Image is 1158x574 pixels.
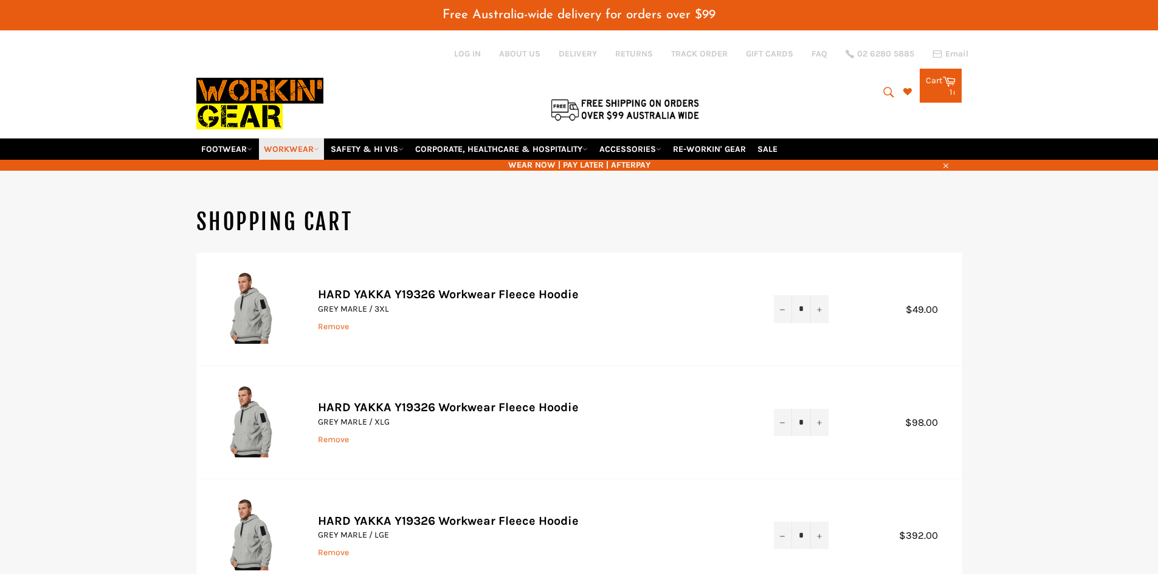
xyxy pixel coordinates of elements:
[454,49,481,59] a: Log in
[318,514,579,528] a: HARD YAKKA Y19326 Workwear Fleece Hoodie
[920,69,962,103] a: Cart 11
[753,138,782,160] a: SALE
[746,48,793,60] a: GIFT CARDS
[846,50,914,58] a: 02 6280 5885
[318,434,349,445] a: Remove
[810,409,829,436] button: Increase item quantity by one
[196,159,962,171] span: WEAR NOW | PAY LATER | AFTERPAY
[559,48,597,60] a: DELIVERY
[326,138,408,160] a: SAFETY & HI VIS
[499,48,540,60] a: ABOUT US
[318,547,349,558] a: Remove
[318,400,579,414] a: HARD YAKKA Y19326 Workwear Fleece Hoodie
[410,138,593,160] a: CORPORATE, HEALTHCARE & HOSPITALITY
[259,138,324,160] a: WORKWEAR
[899,530,950,541] span: $392.00
[810,522,829,549] button: Increase item quantity by one
[905,417,950,428] span: $98.00
[774,522,792,549] button: Reduce item quantity by one
[196,138,257,160] a: FOOTWEAR
[443,9,715,21] span: Free Australia-wide delivery for orders over $99
[671,48,728,60] a: TRACK ORDER
[318,416,750,428] p: GREY MARLE / XLG
[774,409,792,436] button: Reduce item quantity by one
[812,48,827,60] a: FAQ
[318,303,750,315] p: GREY MARLE / 3XL
[215,384,288,457] img: HARD YAKKA Y19326 Workwear Fleece Hoodie - GREY MARLE / XLG
[932,49,968,59] a: Email
[196,69,323,138] img: Workin Gear leaders in Workwear, Safety Boots, PPE, Uniforms. Australia's No.1 in Workwear
[595,138,666,160] a: ACCESSORIES
[906,304,950,315] span: $49.00
[949,87,956,97] span: 11
[810,295,829,323] button: Increase item quantity by one
[215,271,288,344] img: HARD YAKKA Y19326 Workwear Fleece Hoodie - GREY MARLE / 3XL
[215,497,288,570] img: HARD YAKKA Y19326 Workwear Fleece Hoodie - GREY MARLE / LGE
[668,138,751,160] a: RE-WORKIN' GEAR
[318,529,750,541] p: GREY MARLE / LGE
[945,50,968,58] span: Email
[196,207,962,237] h1: Shopping Cart
[318,321,349,332] a: Remove
[615,48,653,60] a: RETURNS
[774,295,792,323] button: Reduce item quantity by one
[549,97,701,122] img: Flat $9.95 shipping Australia wide
[318,287,579,301] a: HARD YAKKA Y19326 Workwear Fleece Hoodie
[857,50,914,58] span: 02 6280 5885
